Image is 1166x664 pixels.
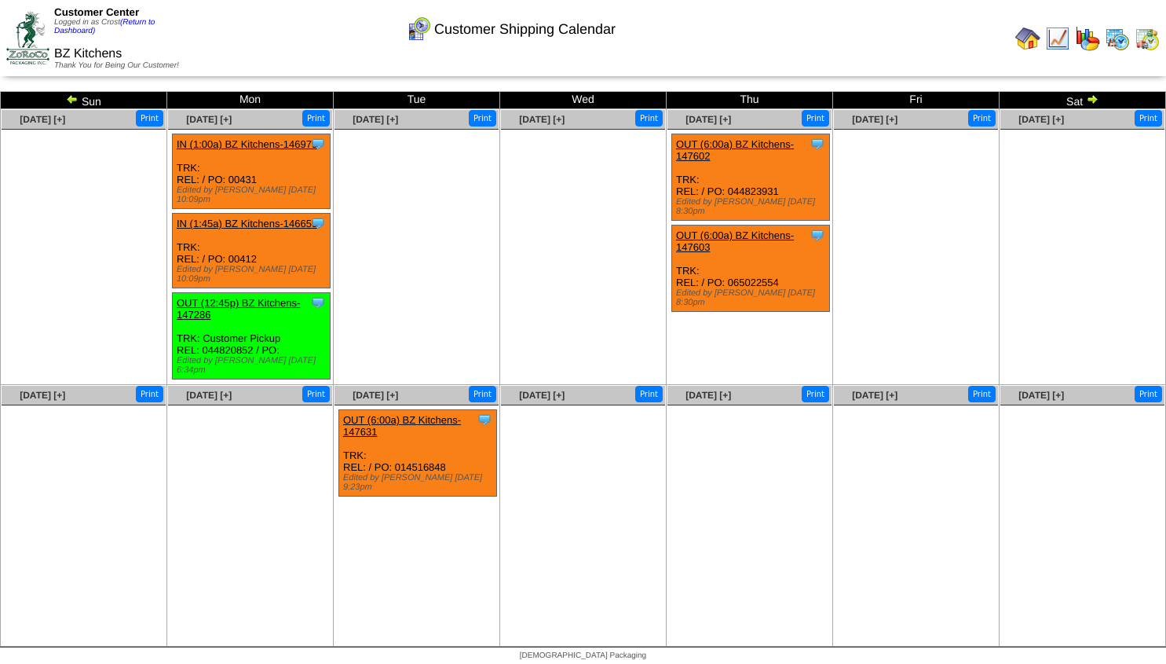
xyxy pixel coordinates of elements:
div: TRK: REL: / PO: 065022554 [672,226,830,312]
a: [DATE] [+] [186,390,232,401]
img: Tooltip [310,295,326,310]
button: Print [802,110,829,127]
td: Thu [667,92,833,109]
div: TRK: REL: / PO: 00431 [173,134,331,209]
a: (Return to Dashboard) [54,18,155,35]
td: Wed [500,92,667,109]
button: Print [635,386,663,402]
a: [DATE] [+] [353,114,398,125]
div: Edited by [PERSON_NAME] [DATE] 10:09pm [177,265,330,284]
img: ZoRoCo_Logo(Green%26Foil)%20jpg.webp [6,12,49,64]
div: Edited by [PERSON_NAME] [DATE] 8:30pm [676,288,829,307]
a: [DATE] [+] [852,390,897,401]
td: Tue [334,92,500,109]
img: calendarcustomer.gif [406,17,431,42]
a: [DATE] [+] [1018,114,1064,125]
button: Print [968,110,996,127]
button: Print [1135,386,1162,402]
button: Print [302,386,330,402]
button: Print [1135,110,1162,127]
a: [DATE] [+] [20,390,65,401]
a: [DATE] [+] [519,390,565,401]
div: TRK: REL: / PO: 00412 [173,214,331,288]
button: Print [136,110,163,127]
a: OUT (12:45p) BZ Kitchens-147286 [177,297,300,321]
span: BZ Kitchens [54,47,122,61]
div: Edited by [PERSON_NAME] [DATE] 9:23pm [343,473,496,492]
button: Print [802,386,829,402]
a: [DATE] [+] [685,114,731,125]
a: IN (1:45a) BZ Kitchens-146659 [177,218,317,229]
button: Print [635,110,663,127]
a: [DATE] [+] [519,114,565,125]
span: [DEMOGRAPHIC_DATA] Packaging [520,651,646,660]
a: IN (1:00a) BZ Kitchens-146979 [177,138,317,150]
img: graph.gif [1075,26,1100,51]
a: [DATE] [+] [20,114,65,125]
td: Sat [1000,92,1166,109]
button: Print [136,386,163,402]
img: calendarinout.gif [1135,26,1160,51]
img: arrowleft.gif [66,93,79,105]
a: [DATE] [+] [1018,390,1064,401]
span: Customer Shipping Calendar [434,21,616,38]
a: OUT (6:00a) BZ Kitchens-147603 [676,229,794,253]
div: TRK: Customer Pickup REL: 044820852 / PO: [173,293,331,380]
img: Tooltip [310,215,326,231]
a: [DATE] [+] [685,390,731,401]
div: Edited by [PERSON_NAME] [DATE] 8:30pm [676,197,829,216]
button: Print [469,386,496,402]
a: OUT (6:00a) BZ Kitchens-147631 [343,414,461,438]
img: Tooltip [810,227,825,243]
div: Edited by [PERSON_NAME] [DATE] 6:34pm [177,356,330,375]
td: Mon [167,92,334,109]
img: home.gif [1015,26,1040,51]
a: [DATE] [+] [852,114,897,125]
td: Fri [833,92,1000,109]
td: Sun [1,92,167,109]
div: TRK: REL: / PO: 044823931 [672,134,830,221]
div: TRK: REL: / PO: 014516848 [339,410,497,497]
a: OUT (6:00a) BZ Kitchens-147602 [676,138,794,162]
img: line_graph.gif [1045,26,1070,51]
a: [DATE] [+] [353,390,398,401]
img: calendarprod.gif [1105,26,1130,51]
div: Edited by [PERSON_NAME] [DATE] 10:09pm [177,185,330,204]
img: Tooltip [810,136,825,152]
img: arrowright.gif [1086,93,1098,105]
a: [DATE] [+] [186,114,232,125]
img: Tooltip [310,136,326,152]
img: Tooltip [477,412,492,427]
span: Thank You for Being Our Customer! [54,61,179,70]
span: Logged in as Crost [54,18,155,35]
button: Print [968,386,996,402]
button: Print [302,110,330,127]
span: Customer Center [54,6,139,18]
button: Print [469,110,496,127]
